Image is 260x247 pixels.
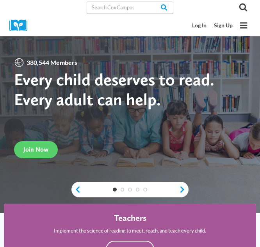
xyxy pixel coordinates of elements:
button: Open menu [237,18,251,32]
img: Cox Campus [9,20,33,32]
h4: Teachers [114,213,146,224]
a: next [179,186,189,193]
nav: Secondary Mobile Navigation [188,19,236,32]
p: Implement the science of reading to meet, reach, and teach every child. [54,227,206,234]
input: Search Cox Campus [87,1,173,14]
a: Log In [188,19,210,32]
a: previous [71,186,81,193]
span: Join Now [23,146,48,153]
a: 1 [113,188,117,192]
a: Sign Up [210,19,236,32]
a: Join Now [14,141,58,158]
a: 2 [121,188,125,192]
a: 5 [143,188,147,192]
a: 4 [136,188,140,192]
div: content slider buttons [71,182,189,197]
a: 3 [128,188,132,192]
strong: Every child deserves to read. Every adult can help. [14,70,214,109]
span: 380,544 Members [24,57,80,68]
